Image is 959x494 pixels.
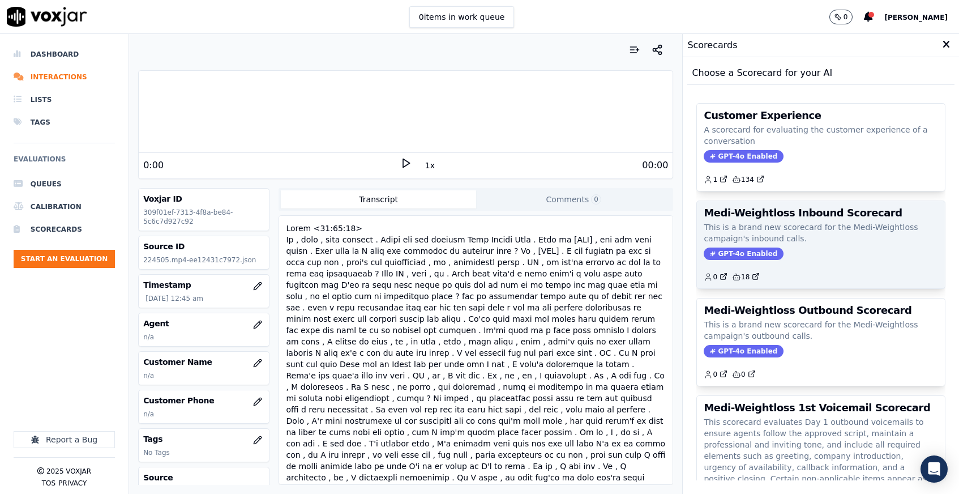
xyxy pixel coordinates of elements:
button: Privacy [58,479,87,488]
a: 134 [732,175,764,184]
p: 224505.mp4-ee12431c7972.json [143,255,264,265]
div: 0:00 [143,159,164,172]
button: 0 [704,272,732,282]
h3: Timestamp [143,279,264,291]
h3: Tags [143,433,264,445]
p: [DATE] 12:45 am [145,294,264,303]
button: Report a Bug [14,431,115,448]
button: 1 [704,175,732,184]
span: [PERSON_NAME] [884,14,948,22]
a: Dashboard [14,43,115,66]
button: [PERSON_NAME] [884,10,959,24]
p: n/a [143,333,264,342]
p: 0 [844,12,848,22]
div: Open Intercom Messenger [921,455,948,483]
p: n/a [143,410,264,419]
a: Queues [14,173,115,195]
button: Transcript [281,190,476,208]
p: n/a [143,371,264,380]
p: 2025 Voxjar [46,467,91,476]
span: GPT-4o Enabled [704,150,784,163]
button: 0 [829,10,864,24]
div: 00:00 [642,159,668,172]
img: voxjar logo [7,7,87,27]
a: Interactions [14,66,115,88]
p: This is a brand new scorecard for the Medi-Weightloss campaign's outbound calls. [704,319,938,342]
p: No Tags [143,448,264,457]
div: Choose a Scorecard for your AI [687,62,954,85]
h3: Customer Experience [704,110,938,121]
button: 0 [829,10,853,24]
button: 1x [423,157,437,173]
a: Lists [14,88,115,111]
h6: Evaluations [14,152,115,173]
button: Start an Evaluation [14,250,115,268]
a: 1 [704,175,727,184]
span: GPT-4o Enabled [704,248,784,260]
h3: Voxjar ID [143,193,264,205]
button: Comments [476,190,671,208]
h3: Source [143,472,264,483]
h3: Medi-Weightloss Inbound Scorecard [704,208,938,218]
a: 0 [732,370,756,379]
a: Scorecards [14,218,115,241]
a: Tags [14,111,115,134]
a: Calibration [14,195,115,218]
h3: Customer Name [143,356,264,368]
h3: Medi-Weightloss 1st Voicemail Scorecard [704,403,938,413]
a: 0 [704,272,727,282]
p: This is a brand new scorecard for the Medi-Weightloss campaign's inbound calls. [704,222,938,244]
h3: Customer Phone [143,395,264,406]
h3: Agent [143,318,264,329]
div: Scorecards [683,34,959,57]
span: 0 [591,194,601,205]
p: 309f01ef-7313-4f8a-be84-5c6c7d927c92 [143,208,264,226]
button: 0 [704,370,732,379]
span: GPT-4o Enabled [704,345,784,357]
a: 18 [732,272,760,282]
h3: Medi-Weightloss Outbound Scorecard [704,305,938,316]
a: 0 [704,370,727,379]
p: A scorecard for evaluating the customer experience of a conversation [704,124,938,147]
h3: Source ID [143,241,264,252]
button: TOS [42,479,55,488]
button: 0items in work queue [409,6,515,28]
